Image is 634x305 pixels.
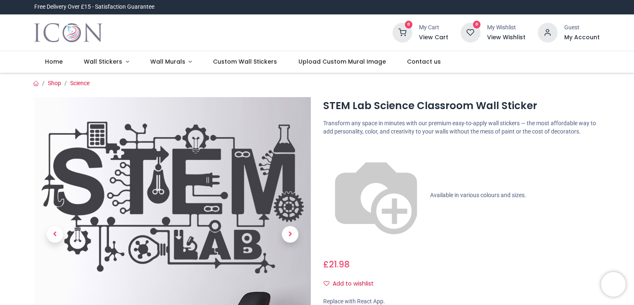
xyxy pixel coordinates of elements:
sup: 0 [473,21,481,29]
a: Wall Stickers [73,51,140,73]
div: Guest [564,24,600,32]
sup: 0 [405,21,413,29]
span: Home [45,57,63,66]
span: Contact us [407,57,441,66]
span: Available in various colours and sizes. [430,191,526,198]
a: Wall Murals [140,51,203,73]
span: Wall Murals [150,57,185,66]
div: My Cart [419,24,448,32]
button: Add to wishlistAdd to wishlist [323,277,381,291]
a: View Cart [419,33,448,42]
i: Add to wishlist [324,281,329,286]
a: My Account [564,33,600,42]
a: Shop [48,80,61,86]
iframe: Brevo live chat [601,272,626,297]
a: 0 [393,29,412,36]
h1: STEM Lab Science Classroom Wall Sticker [323,99,600,113]
span: Previous [47,226,63,243]
img: Icon Wall Stickers [34,21,102,44]
a: 0 [461,29,480,36]
a: Logo of Icon Wall Stickers [34,21,102,44]
iframe: Customer reviews powered by Trustpilot [426,3,600,11]
div: My Wishlist [487,24,525,32]
span: Next [282,226,298,243]
span: 21.98 [329,258,350,270]
img: color-wheel.png [323,143,429,248]
span: Upload Custom Mural Image [298,57,386,66]
p: Transform any space in minutes with our premium easy-to-apply wall stickers — the most affordable... [323,119,600,136]
div: Free Delivery Over £15 - Satisfaction Guarantee [34,3,154,11]
a: View Wishlist [487,33,525,42]
span: Wall Stickers [84,57,122,66]
span: £ [323,258,350,270]
a: Science [70,80,90,86]
span: Custom Wall Stickers [213,57,277,66]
